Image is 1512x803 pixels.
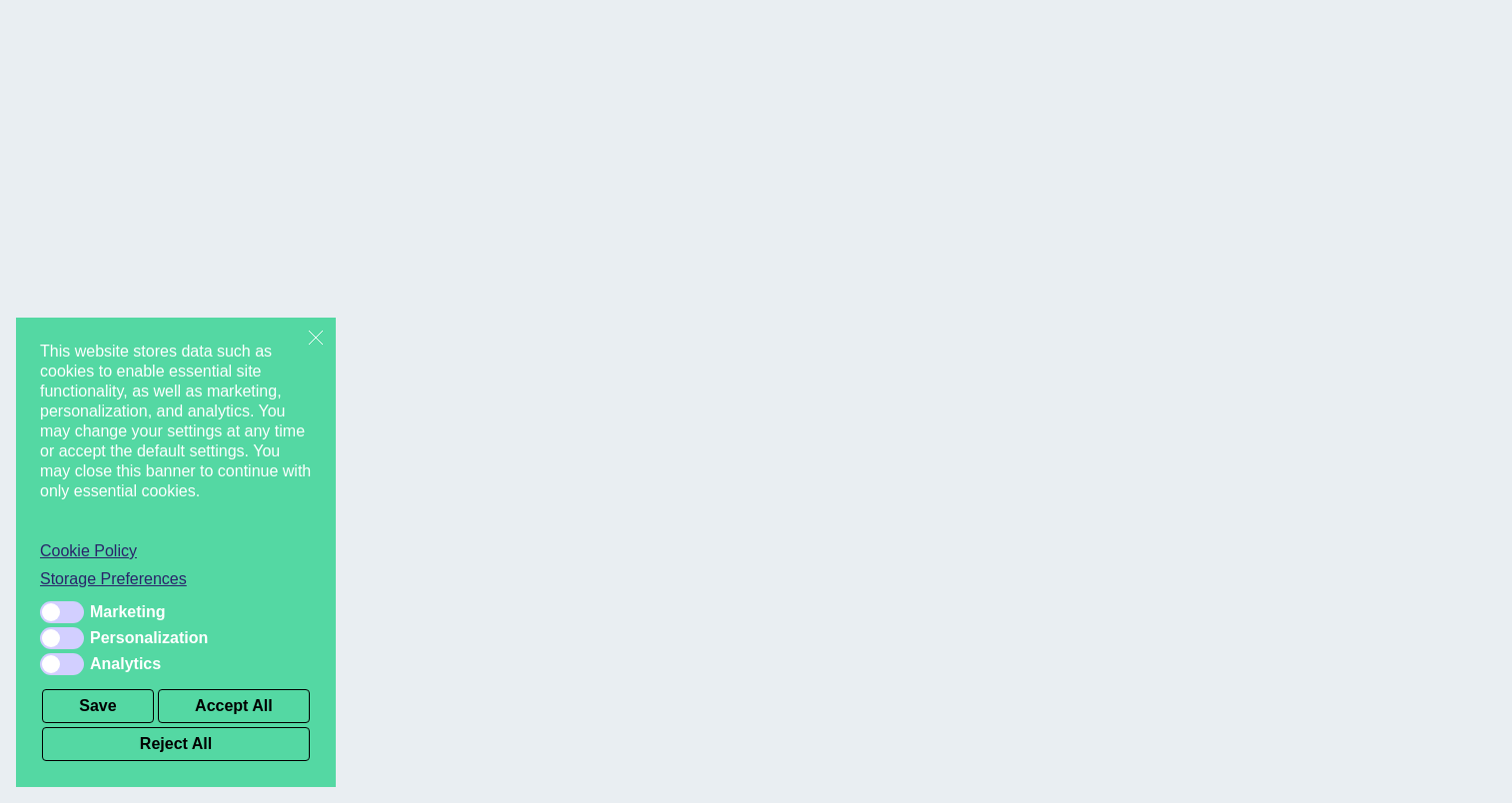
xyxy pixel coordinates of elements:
span: This website stores data such as cookies to enable essential site functionality, as well as marke... [40,342,312,525]
button: Accept All [158,689,310,723]
a: Storage Preferences [40,569,312,589]
span: Personalization [90,628,208,648]
button: Reject All [42,727,310,761]
span: Analytics [90,654,161,674]
a: Cookie Policy [40,541,312,561]
button: Save [42,689,154,723]
span: Marketing [90,602,166,622]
